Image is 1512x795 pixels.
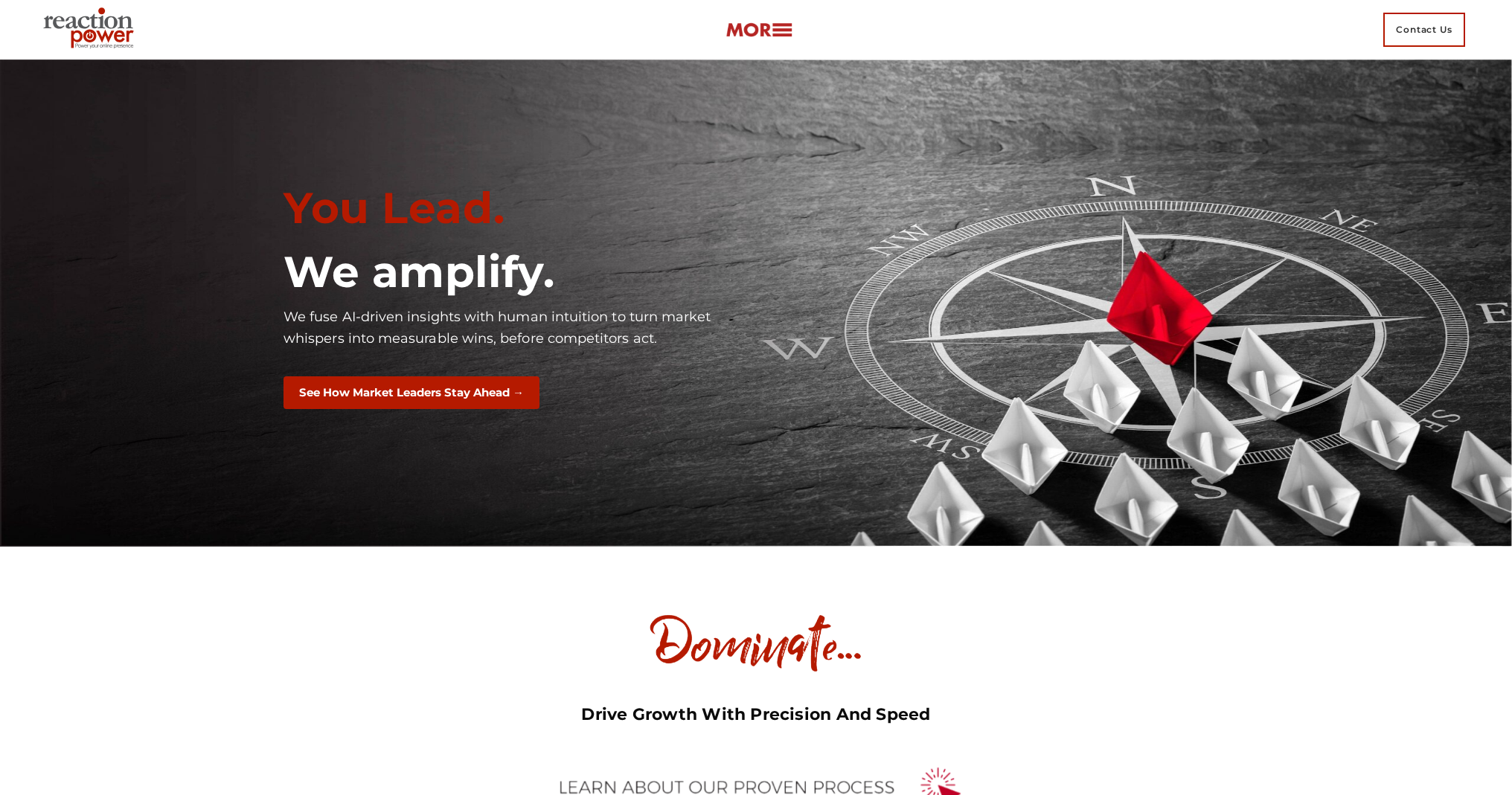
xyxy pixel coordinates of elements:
img: Executive Branding | Personal Branding Agency [37,3,145,57]
button: See How Market Leaders Stay Ahead → [283,376,539,410]
img: Dominate image [644,610,868,677]
span: You Lead. [283,181,504,234]
h1: We amplify. [283,246,745,299]
span: Contact Us [1383,13,1465,47]
img: more-btn.png [725,22,792,39]
a: See How Market Leaders Stay Ahead → [283,384,539,400]
h5: Drive growth with precision and speed [283,703,1228,727]
p: We fuse AI-driven insights with human intuition to turn market whispers into measurable wins, bef... [283,306,745,350]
